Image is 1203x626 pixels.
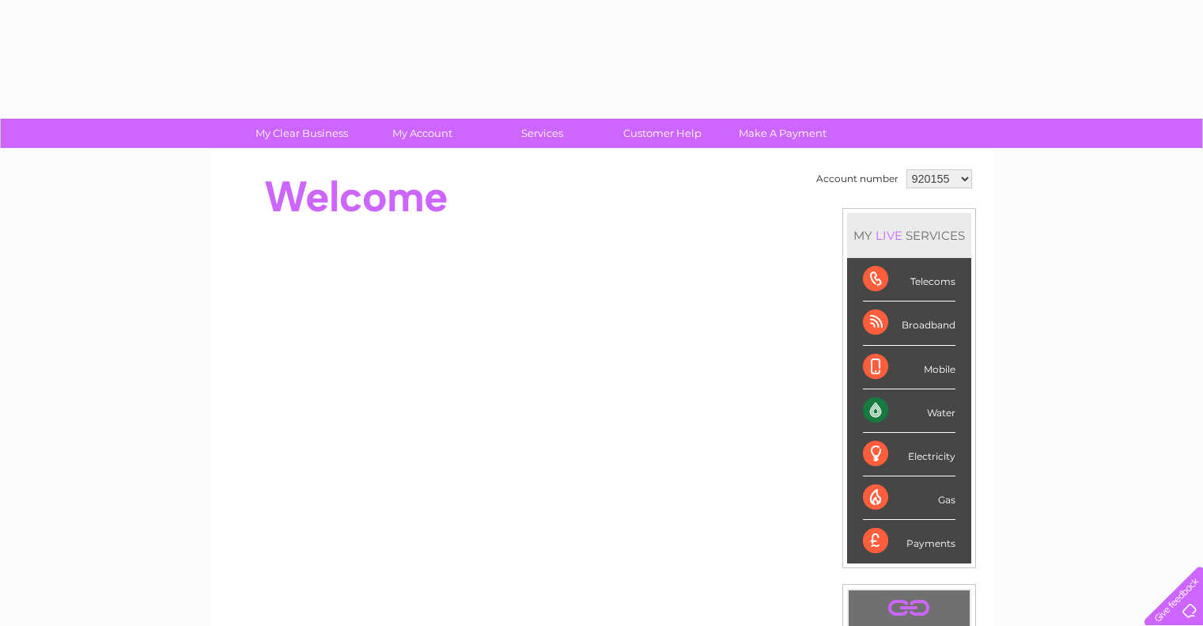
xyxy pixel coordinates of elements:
[477,119,607,148] a: Services
[863,433,955,476] div: Electricity
[872,228,906,243] div: LIVE
[863,302,955,345] div: Broadband
[863,476,955,520] div: Gas
[853,594,966,622] a: .
[812,165,902,192] td: Account number
[236,119,367,148] a: My Clear Business
[863,389,955,433] div: Water
[847,213,971,258] div: MY SERVICES
[597,119,728,148] a: Customer Help
[863,346,955,389] div: Mobile
[717,119,848,148] a: Make A Payment
[863,258,955,302] div: Telecoms
[357,119,487,148] a: My Account
[863,520,955,563] div: Payments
